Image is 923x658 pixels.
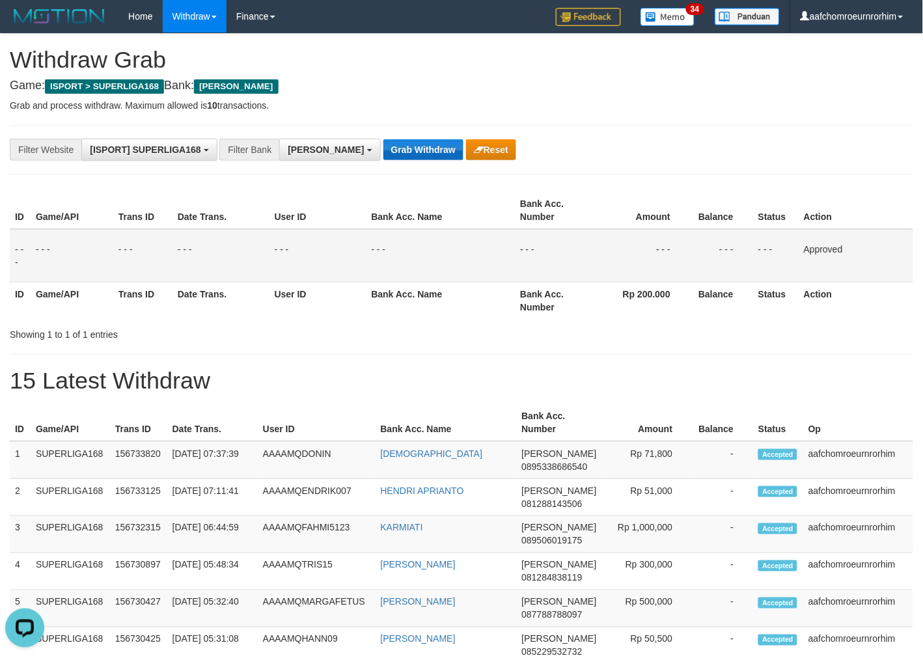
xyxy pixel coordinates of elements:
td: 156733125 [110,479,167,516]
span: [PERSON_NAME] [522,448,597,459]
th: Trans ID [113,192,172,229]
td: - - - [172,229,269,282]
th: Bank Acc. Number [515,192,595,229]
span: ISPORT > SUPERLIGA168 [45,79,164,94]
th: Trans ID [113,282,172,319]
a: [PERSON_NAME] [381,560,456,570]
td: [DATE] 07:11:41 [167,479,258,516]
td: aafchomroeurnrorhim [803,553,913,590]
td: SUPERLIGA168 [31,479,110,516]
span: Copy 081288143506 to clipboard [522,499,583,509]
img: MOTION_logo.png [10,7,109,26]
th: Status [753,404,803,441]
a: [PERSON_NAME] [381,597,456,607]
td: 5 [10,590,31,627]
button: Open LiveChat chat widget [5,5,44,44]
td: SUPERLIGA168 [31,590,110,627]
th: User ID [269,192,366,229]
th: Action [799,192,913,229]
td: 156733820 [110,441,167,479]
th: Amount [602,404,693,441]
span: [PERSON_NAME] [522,560,597,570]
td: aafchomroeurnrorhim [803,441,913,479]
td: SUPERLIGA168 [31,441,110,479]
img: panduan.png [715,8,780,25]
th: Rp 200.000 [595,282,690,319]
span: Accepted [758,635,797,646]
span: Accepted [758,486,797,497]
th: Balance [690,192,753,229]
span: Accepted [758,597,797,609]
td: - [692,441,753,479]
th: Bank Acc. Number [515,282,595,319]
th: User ID [269,282,366,319]
th: Bank Acc. Name [366,282,516,319]
td: - - - [515,229,595,282]
span: [PERSON_NAME] [522,486,597,496]
div: Showing 1 to 1 of 1 entries [10,323,375,341]
td: 3 [10,516,31,553]
th: Game/API [31,192,113,229]
td: 4 [10,553,31,590]
span: Accepted [758,560,797,571]
button: Grab Withdraw [383,139,463,160]
button: [PERSON_NAME] [279,139,380,161]
td: Rp 300,000 [602,553,693,590]
span: Accepted [758,449,797,460]
td: Rp 51,000 [602,479,693,516]
button: [ISPORT] SUPERLIGA168 [81,139,217,161]
th: Bank Acc. Name [376,404,517,441]
td: Rp 1,000,000 [602,516,693,553]
td: - - - [10,229,31,282]
td: AAAAMQMARGAFETUS [258,590,376,627]
th: Balance [690,282,753,319]
td: aafchomroeurnrorhim [803,590,913,627]
td: - - - [366,229,516,282]
td: - - - [690,229,753,282]
span: Copy 087788788097 to clipboard [522,610,583,620]
td: 156732315 [110,516,167,553]
th: Amount [595,192,690,229]
td: - - - [753,229,799,282]
th: Op [803,404,913,441]
td: 1 [10,441,31,479]
img: Feedback.jpg [556,8,621,26]
span: [ISPORT] SUPERLIGA168 [90,144,200,155]
td: - - - [595,229,690,282]
td: aafchomroeurnrorhim [803,516,913,553]
td: AAAAMQTRIS15 [258,553,376,590]
th: Bank Acc. Name [366,192,516,229]
p: Grab and process withdraw. Maximum allowed is transactions. [10,99,913,112]
a: [PERSON_NAME] [381,634,456,644]
a: [DEMOGRAPHIC_DATA] [381,448,483,459]
th: ID [10,192,31,229]
strong: 10 [207,100,217,111]
th: Status [753,282,799,319]
td: [DATE] 06:44:59 [167,516,258,553]
a: KARMIATI [381,523,423,533]
a: HENDRI APRIANTO [381,486,464,496]
td: [DATE] 07:37:39 [167,441,258,479]
td: aafchomroeurnrorhim [803,479,913,516]
span: [PERSON_NAME] [194,79,278,94]
th: Status [753,192,799,229]
td: - [692,590,753,627]
td: - - - [31,229,113,282]
td: AAAAMQDONIN [258,441,376,479]
td: AAAAMQFAHMI5123 [258,516,376,553]
td: - [692,479,753,516]
h1: 15 Latest Withdraw [10,368,913,394]
span: Accepted [758,523,797,534]
th: Date Trans. [172,282,269,319]
span: Copy 081284838119 to clipboard [522,573,583,583]
td: - - - [113,229,172,282]
td: 156730897 [110,553,167,590]
div: Filter Bank [219,139,279,161]
h1: Withdraw Grab [10,47,913,73]
td: - - - [269,229,366,282]
td: [DATE] 05:48:34 [167,553,258,590]
th: Trans ID [110,404,167,441]
th: Action [799,282,913,319]
span: [PERSON_NAME] [522,523,597,533]
span: Copy 0895338686540 to clipboard [522,461,588,472]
